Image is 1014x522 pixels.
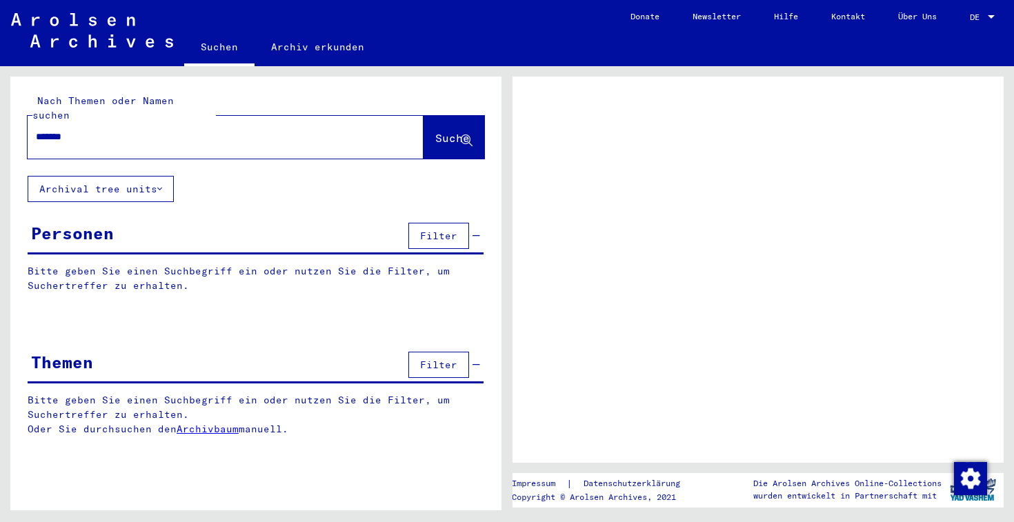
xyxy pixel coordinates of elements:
[954,462,987,495] img: Zustimmung ändern
[753,477,942,490] p: Die Arolsen Archives Online-Collections
[255,30,381,63] a: Archiv erkunden
[753,490,942,502] p: wurden entwickelt in Partnerschaft mit
[11,13,173,48] img: Arolsen_neg.svg
[184,30,255,66] a: Suchen
[970,12,985,22] span: DE
[28,264,484,293] p: Bitte geben Sie einen Suchbegriff ein oder nutzen Sie die Filter, um Suchertreffer zu erhalten.
[424,116,484,159] button: Suche
[408,352,469,378] button: Filter
[177,423,239,435] a: Archivbaum
[953,461,986,494] div: Zustimmung ändern
[512,476,697,491] div: |
[573,476,697,491] a: Datenschutzerklärung
[31,221,114,245] div: Personen
[420,359,457,371] span: Filter
[28,176,174,202] button: Archival tree units
[435,131,470,145] span: Suche
[420,230,457,242] span: Filter
[408,223,469,249] button: Filter
[32,94,174,121] mat-label: Nach Themen oder Namen suchen
[512,476,566,491] a: Impressum
[512,491,697,503] p: Copyright © Arolsen Archives, 2021
[947,472,999,507] img: yv_logo.png
[28,393,484,436] p: Bitte geben Sie einen Suchbegriff ein oder nutzen Sie die Filter, um Suchertreffer zu erhalten. O...
[31,350,93,374] div: Themen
